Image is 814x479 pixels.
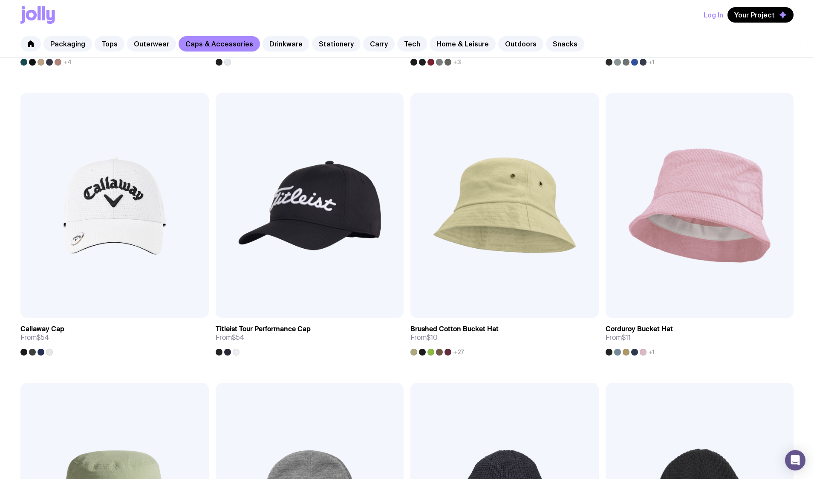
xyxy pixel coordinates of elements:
[20,325,64,333] h3: Callaway Cap
[606,325,673,333] h3: Corduroy Bucket Hat
[216,333,244,342] span: From
[20,333,49,342] span: From
[410,318,599,356] a: Brushed Cotton Bucket HatFrom$10+27
[63,59,72,66] span: +4
[232,333,244,342] span: $54
[546,36,584,52] a: Snacks
[216,325,311,333] h3: Titleist Tour Performance Cap
[410,333,438,342] span: From
[427,333,438,342] span: $10
[312,36,361,52] a: Stationery
[727,7,794,23] button: Your Project
[430,36,496,52] a: Home & Leisure
[648,59,655,66] span: +1
[622,333,631,342] span: $11
[179,36,260,52] a: Caps & Accessories
[263,36,309,52] a: Drinkware
[43,36,92,52] a: Packaging
[37,333,49,342] span: $54
[363,36,395,52] a: Carry
[20,318,209,356] a: Callaway CapFrom$54
[648,349,655,356] span: +1
[127,36,176,52] a: Outerwear
[606,333,631,342] span: From
[95,36,124,52] a: Tops
[498,36,543,52] a: Outdoors
[453,349,464,356] span: +27
[704,7,723,23] button: Log In
[734,11,775,19] span: Your Project
[397,36,427,52] a: Tech
[410,325,499,333] h3: Brushed Cotton Bucket Hat
[785,450,805,470] div: Open Intercom Messenger
[453,59,461,66] span: +3
[216,318,404,356] a: Titleist Tour Performance CapFrom$54
[606,318,794,356] a: Corduroy Bucket HatFrom$11+1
